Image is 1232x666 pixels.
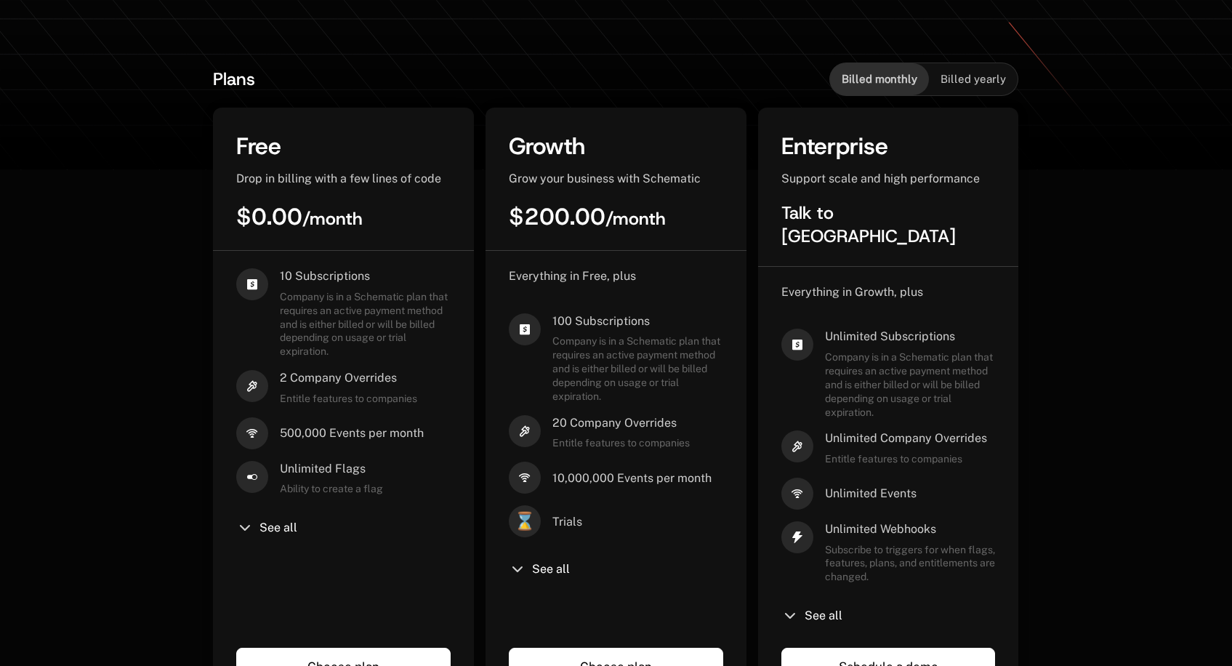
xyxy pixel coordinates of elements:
i: hammer [236,370,268,402]
i: cashapp [236,268,268,300]
span: Company is in a Schematic plan that requires an active payment method and is either billed or wil... [552,334,723,403]
i: thunder [781,521,813,553]
span: See all [532,563,570,575]
span: Grow your business with Schematic [509,172,701,185]
i: cashapp [509,313,541,345]
span: 500,000 Events per month [280,425,424,441]
span: Company is in a Schematic plan that requires an active payment method and is either billed or wil... [825,350,996,419]
span: See all [259,522,297,534]
span: Everything in Growth, plus [781,285,923,299]
span: Unlimited Flags [280,461,383,477]
span: Subscribe to triggers for when flags, features, plans, and entitlements are changed. [825,543,996,585]
span: Free [236,131,281,161]
span: Billed monthly [842,72,917,87]
span: 10,000,000 Events per month [552,470,712,486]
span: Ability to create a flag [280,482,383,496]
i: hammer [781,430,813,462]
span: Entitle features to companies [280,392,417,406]
i: signal [236,417,268,449]
span: 10 Subscriptions [280,268,451,284]
span: 100 Subscriptions [552,313,723,329]
span: $0.00 [236,201,363,232]
i: chevron-down [236,519,254,537]
span: Enterprise [781,131,888,161]
span: Unlimited Subscriptions [825,329,996,345]
span: Entitle features to companies [552,436,690,450]
span: Drop in billing with a few lines of code [236,172,441,185]
i: boolean-on [236,461,268,493]
span: See all [805,610,842,622]
span: 2 Company Overrides [280,370,417,386]
span: Entitle features to companies [825,452,987,466]
span: Support scale and high performance [781,172,980,185]
i: cashapp [781,329,813,361]
i: hammer [509,415,541,447]
sub: / month [302,207,363,230]
span: ⌛ [509,505,541,537]
span: Everything in Free, plus [509,269,636,283]
span: Growth [509,131,585,161]
span: Company is in a Schematic plan that requires an active payment method and is either billed or wil... [280,290,451,358]
span: $200.00 [509,201,666,232]
sub: / month [605,207,666,230]
i: signal [781,478,813,510]
span: Billed yearly [941,72,1006,87]
span: Plans [213,68,255,91]
span: Talk to [GEOGRAPHIC_DATA] [781,201,956,248]
i: chevron-down [781,607,799,625]
i: chevron-down [509,561,526,578]
span: Trials [552,514,582,530]
i: signal [509,462,541,494]
span: 20 Company Overrides [552,415,690,431]
span: Unlimited Events [825,486,917,502]
span: Unlimited Company Overrides [825,430,987,446]
span: Unlimited Webhooks [825,521,996,537]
